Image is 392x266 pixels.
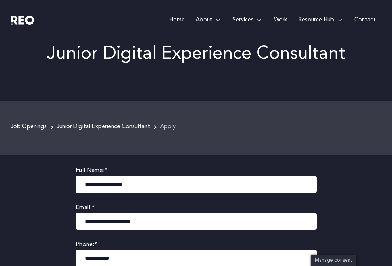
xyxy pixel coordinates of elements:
[76,240,317,250] label: Phone:
[11,122,47,132] a: Job Openings
[315,258,352,263] span: Manage consent
[76,166,317,176] label: Full Name:
[76,203,317,213] label: Email:
[160,122,176,132] span: Apply
[57,124,150,130] a: Junior Digital Experience Consultant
